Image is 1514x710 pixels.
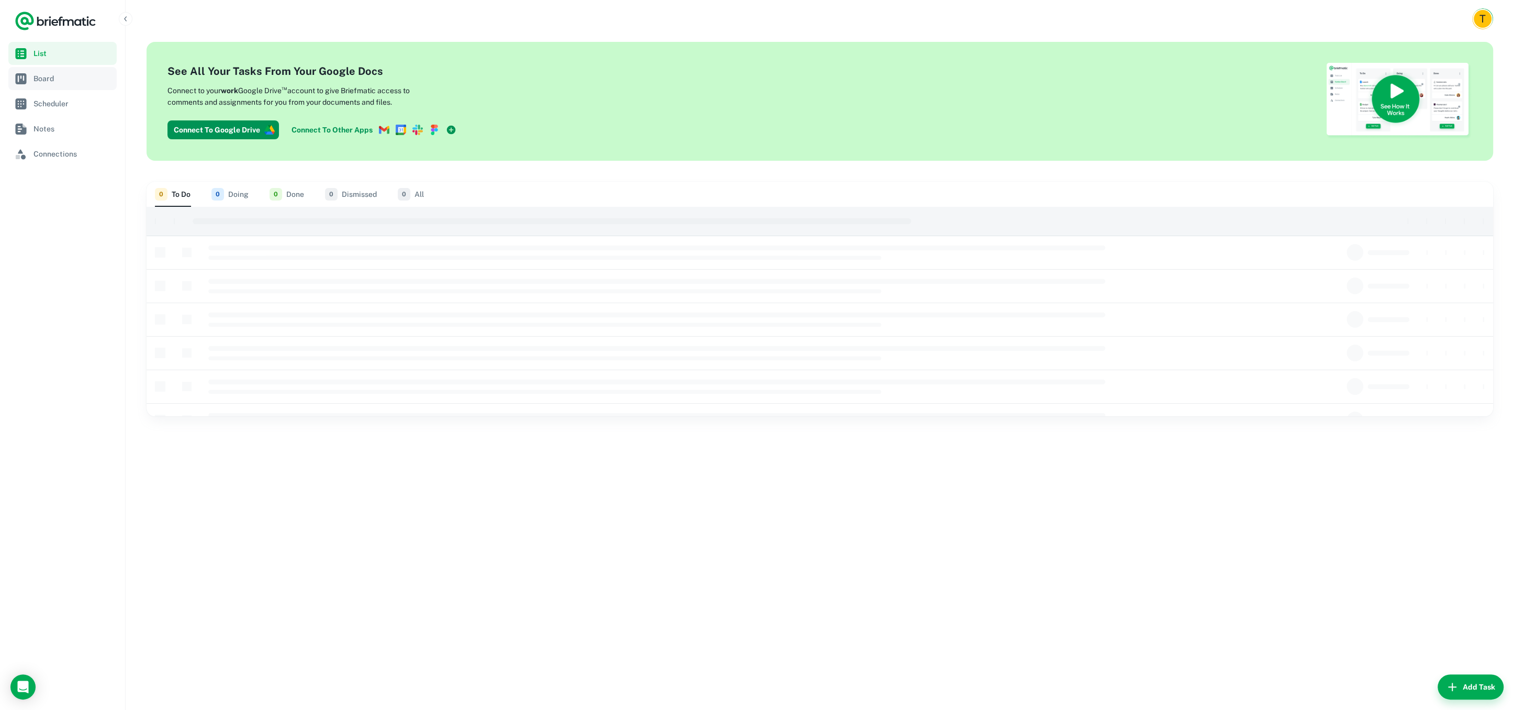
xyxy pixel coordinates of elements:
a: Connect To Other Apps [287,120,461,139]
button: Account button [1472,8,1493,29]
span: Connections [33,148,113,160]
sup: ™ [282,84,287,92]
h4: See All Your Tasks From Your Google Docs [167,63,461,79]
button: Connect To Google Drive [167,120,279,139]
p: Connect to your Google Drive account to give Briefmatic access to comments and assignments for yo... [167,83,445,108]
span: Notes [33,123,113,135]
span: 0 [325,188,338,201]
a: Board [8,67,117,90]
b: work [221,86,238,95]
span: Scheduler [33,98,113,109]
span: 0 [211,188,224,201]
button: To Do [155,182,190,207]
div: T [1474,10,1491,28]
a: Logo [15,10,96,31]
span: Board [33,73,113,84]
a: Connections [8,142,117,165]
span: 0 [398,188,410,201]
button: Dismissed [325,182,377,207]
a: List [8,42,117,65]
img: See How Briefmatic Works [1326,63,1472,140]
button: Done [270,182,304,207]
span: 0 [155,188,167,201]
span: 0 [270,188,282,201]
button: All [398,182,424,207]
span: List [33,48,113,59]
div: Load Chat [10,674,36,700]
button: Doing [211,182,249,207]
a: Scheduler [8,92,117,115]
button: Add Task [1438,674,1504,700]
a: Notes [8,117,117,140]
